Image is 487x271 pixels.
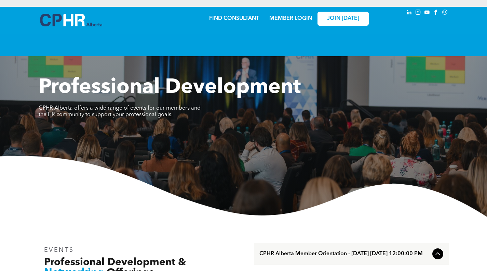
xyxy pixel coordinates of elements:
[423,9,431,18] a: youtube
[39,77,301,98] span: Professional Development
[259,251,430,257] span: CPHR Alberta Member Orientation - [DATE] [DATE] 12:00:00 PM
[44,257,186,268] span: Professional Development &
[209,16,259,21] a: FIND CONSULTANT
[40,14,102,26] img: A blue and white logo for cp alberta
[406,9,413,18] a: linkedin
[415,9,422,18] a: instagram
[327,15,359,22] span: JOIN [DATE]
[432,9,440,18] a: facebook
[39,106,201,118] span: CPHR Alberta offers a wide range of events for our members and the HR community to support your p...
[317,12,369,26] a: JOIN [DATE]
[44,247,75,253] span: EVENTS
[441,9,449,18] a: Social network
[269,16,312,21] a: MEMBER LOGIN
